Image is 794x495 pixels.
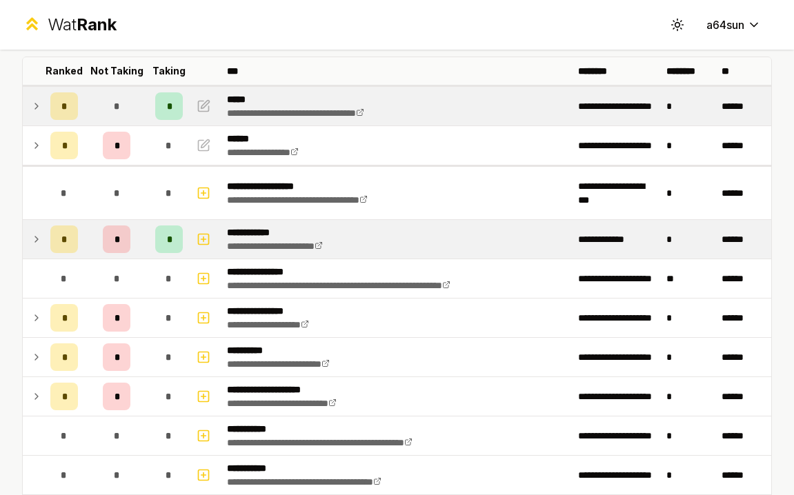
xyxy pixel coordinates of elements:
p: Ranked [46,64,83,78]
span: Rank [77,14,117,34]
p: Not Taking [90,64,143,78]
span: a64sun [706,17,744,33]
div: Wat [48,14,117,36]
button: a64sun [695,12,772,37]
p: Taking [152,64,186,78]
a: WatRank [22,14,117,36]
